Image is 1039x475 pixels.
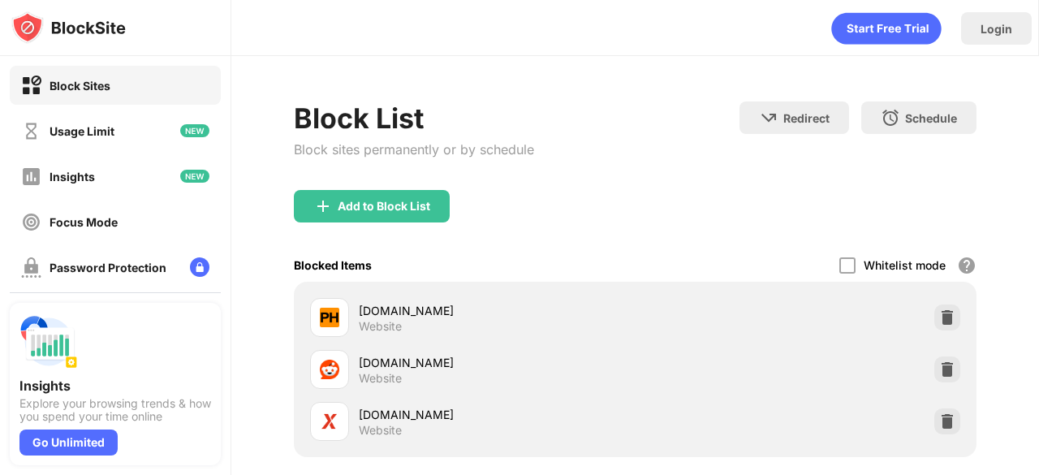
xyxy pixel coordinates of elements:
div: [DOMAIN_NAME] [359,406,636,423]
img: new-icon.svg [180,124,209,137]
div: Password Protection [50,261,166,274]
img: push-insights.svg [19,313,78,371]
img: time-usage-off.svg [21,121,41,141]
div: Website [359,371,402,386]
div: Add to Block List [338,200,430,213]
div: Whitelist mode [864,258,946,272]
div: Explore your browsing trends & how you spend your time online [19,397,211,423]
img: favicons [320,308,339,327]
img: focus-off.svg [21,212,41,232]
div: animation [831,12,942,45]
div: Block Sites [50,79,110,93]
div: Block sites permanently or by schedule [294,141,534,158]
div: Insights [19,378,211,394]
img: favicons [320,360,339,379]
div: [DOMAIN_NAME] [359,302,636,319]
img: favicons [320,412,339,431]
div: Blocked Items [294,258,372,272]
div: Block List [294,101,534,135]
img: password-protection-off.svg [21,257,41,278]
img: block-on.svg [21,76,41,96]
div: Login [981,22,1012,36]
div: Schedule [905,111,957,125]
img: lock-menu.svg [190,257,209,277]
img: new-icon.svg [180,170,209,183]
img: insights-off.svg [21,166,41,187]
img: logo-blocksite.svg [11,11,126,44]
div: Website [359,423,402,438]
div: Focus Mode [50,215,118,229]
div: Insights [50,170,95,184]
div: Website [359,319,402,334]
div: Go Unlimited [19,430,118,456]
div: [DOMAIN_NAME] [359,354,636,371]
div: Usage Limit [50,124,114,138]
div: Redirect [783,111,830,125]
